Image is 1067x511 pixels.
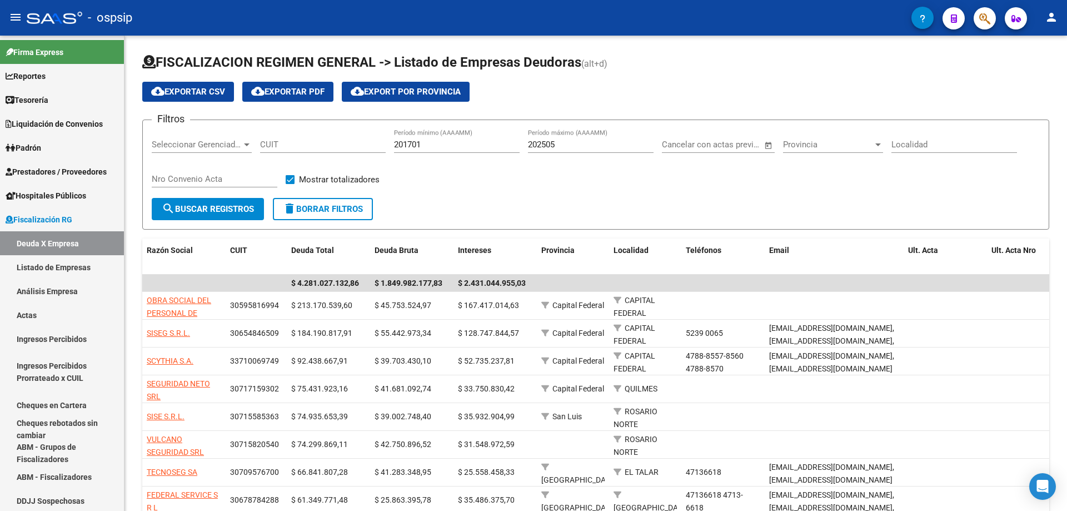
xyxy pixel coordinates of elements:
[686,468,721,477] span: 47136618
[458,329,519,338] span: $ 128.747.844,57
[251,87,325,97] span: Exportar PDF
[142,239,226,275] datatable-header-cell: Razón Social
[147,246,193,255] span: Razón Social
[625,384,657,393] span: QUILMES
[230,356,279,365] span: 33710069749
[147,412,185,421] span: SISE S.R.L.
[291,329,352,338] span: $ 184.190.817,91
[147,468,197,477] span: TECNOSEG SA
[230,440,279,449] span: 30715820540
[375,384,431,393] span: $ 41.681.092,74
[152,198,264,220] button: Buscar Registros
[142,82,234,102] button: Exportar CSV
[142,54,581,70] span: FISCALIZACION REGIMEN GENERAL -> Listado de Empresas Deudoras
[147,329,190,338] span: SISEG S.R.L.
[609,239,681,275] datatable-header-cell: Localidad
[375,279,442,287] span: $ 1.849.982.177,83
[6,190,86,202] span: Hospitales Públicos
[458,356,515,365] span: $ 52.735.237,81
[230,495,279,504] span: 30678784288
[162,202,175,215] mat-icon: search
[614,296,655,317] span: CAPITAL FEDERAL
[769,463,894,484] span: [EMAIL_ADDRESS][DOMAIN_NAME],[EMAIL_ADDRESS][DOMAIN_NAME]
[151,85,164,98] mat-icon: cloud_download
[230,246,247,255] span: CUIT
[552,356,604,365] span: Capital Federal
[375,301,431,310] span: $ 45.753.524,97
[147,379,210,401] span: SEGURIDAD NETO SRL
[614,435,657,457] span: ROSARIO NORTE
[291,384,348,393] span: $ 75.431.923,16
[6,70,46,82] span: Reportes
[1029,473,1056,500] div: Open Intercom Messenger
[230,468,279,477] span: 30709576700
[537,239,609,275] datatable-header-cell: Provincia
[230,329,279,338] span: 30654846509
[375,440,431,449] span: $ 42.750.896,52
[614,407,657,429] span: ROSARIO NORTE
[226,239,287,275] datatable-header-cell: CUIT
[291,440,348,449] span: $ 74.299.869,11
[581,58,607,69] span: (alt+d)
[458,412,515,421] span: $ 35.932.904,99
[291,246,334,255] span: Deuda Total
[283,202,296,215] mat-icon: delete
[614,351,655,373] span: CAPITAL FEDERAL
[351,87,461,97] span: Export por Provincia
[458,495,515,504] span: $ 35.486.375,70
[370,239,453,275] datatable-header-cell: Deuda Bruta
[230,301,279,310] span: 30595816994
[291,468,348,477] span: $ 66.841.807,28
[614,246,649,255] span: Localidad
[765,239,904,275] datatable-header-cell: Email
[686,329,723,338] span: 5239 0065
[552,301,604,310] span: Capital Federal
[458,440,515,449] span: $ 31.548.972,59
[375,356,431,365] span: $ 39.703.430,10
[147,356,193,365] span: SCYTHIA S.A.
[6,142,41,154] span: Padrón
[762,139,775,152] button: Open calendar
[1045,11,1058,24] mat-icon: person
[251,85,265,98] mat-icon: cloud_download
[769,351,894,373] span: [EMAIL_ADDRESS][DOMAIN_NAME],[EMAIL_ADDRESS][DOMAIN_NAME]
[458,384,515,393] span: $ 33.750.830,42
[783,140,873,150] span: Provincia
[291,356,348,365] span: $ 92.438.667,91
[375,495,431,504] span: $ 25.863.395,78
[9,11,22,24] mat-icon: menu
[242,82,333,102] button: Exportar PDF
[230,412,279,421] span: 30715585363
[908,246,938,255] span: Ult. Acta
[299,173,380,186] span: Mostrar totalizadores
[291,301,352,310] span: $ 213.170.539,60
[375,246,418,255] span: Deuda Bruta
[686,246,721,255] span: Teléfonos
[904,239,987,275] datatable-header-cell: Ult. Acta
[152,111,190,127] h3: Filtros
[6,94,48,106] span: Tesorería
[162,204,254,214] span: Buscar Registros
[769,324,894,358] span: [EMAIL_ADDRESS][DOMAIN_NAME],[EMAIL_ADDRESS][DOMAIN_NAME],[EMAIL_ADDRESS][DOMAIN_NAME]
[287,239,370,275] datatable-header-cell: Deuda Total
[152,140,242,150] span: Seleccionar Gerenciador
[151,87,225,97] span: Exportar CSV
[458,301,519,310] span: $ 167.417.014,63
[541,475,616,484] span: [GEOGRAPHIC_DATA]
[6,214,72,226] span: Fiscalización RG
[6,166,107,178] span: Prestadores / Proveedores
[625,468,659,477] span: EL TALAR
[6,46,63,58] span: Firma Express
[375,329,431,338] span: $ 55.442.973,34
[552,329,604,338] span: Capital Federal
[552,384,604,393] span: Capital Federal
[291,279,359,287] span: $ 4.281.027.132,86
[541,246,575,255] span: Provincia
[291,412,348,421] span: $ 74.935.653,39
[147,296,213,381] span: OBRA SOCIAL DEL PERSONAL DE SEGURIDAD COMERCIAL INDUSTRIAL E INVESTIGACIONES PRIVADAS
[458,468,515,477] span: $ 25.558.458,33
[458,279,526,287] span: $ 2.431.044.955,03
[273,198,373,220] button: Borrar Filtros
[88,6,132,30] span: - ospsip
[147,435,204,457] span: VULCANO SEGURIDAD SRL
